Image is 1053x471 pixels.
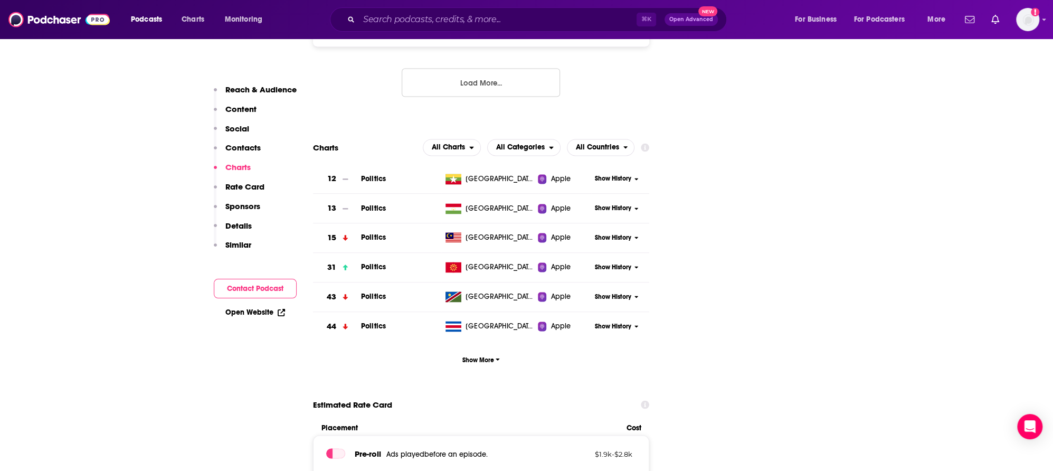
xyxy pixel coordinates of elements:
[551,262,571,272] span: Apple
[496,144,545,151] span: All Categories
[591,233,642,242] button: Show History
[361,233,386,242] a: Politics
[854,12,905,27] span: For Podcasters
[466,232,534,243] span: Malaysia
[402,68,560,97] button: Load More...
[595,174,631,183] span: Show History
[538,262,591,272] a: Apple
[538,291,591,302] a: Apple
[591,174,642,183] button: Show History
[551,203,571,214] span: Apple
[124,11,176,28] button: open menu
[361,322,386,331] a: Politics
[327,261,336,274] h3: 31
[538,232,591,243] a: Apple
[466,291,534,302] span: Namibia
[441,174,538,184] a: [GEOGRAPHIC_DATA]
[927,12,945,27] span: More
[637,13,656,26] span: ⌘ K
[214,240,251,259] button: Similar
[591,322,642,331] button: Show History
[423,139,481,156] h2: Platforms
[1016,8,1039,31] img: User Profile
[987,11,1003,29] a: Show notifications dropdown
[214,124,249,143] button: Social
[313,164,361,193] a: 12
[313,143,338,153] h2: Charts
[441,321,538,332] a: [GEOGRAPHIC_DATA]
[225,201,260,211] p: Sponsors
[327,321,336,333] h3: 44
[361,262,386,271] a: Politics
[591,293,642,302] button: Show History
[795,12,837,27] span: For Business
[354,448,381,458] span: Pre -roll
[487,139,561,156] h2: Categories
[466,262,534,272] span: Kyrgyzstan
[591,263,642,272] button: Show History
[538,174,591,184] a: Apple
[131,12,162,27] span: Podcasts
[920,11,959,28] button: open menu
[538,321,591,332] a: Apple
[432,144,465,151] span: All Charts
[214,104,257,124] button: Content
[361,174,386,183] span: Politics
[466,174,534,184] span: Myanmar
[225,143,261,153] p: Contacts
[313,282,361,312] a: 43
[225,104,257,114] p: Content
[462,356,500,363] span: Show More
[359,11,637,28] input: Search podcasts, credits, & more...
[563,449,632,458] p: $ 1.9k - $ 2.8k
[225,12,262,27] span: Monitoring
[595,204,631,213] span: Show History
[327,173,336,185] h3: 12
[217,11,276,28] button: open menu
[576,144,619,151] span: All Countries
[214,84,297,104] button: Reach & Audience
[788,11,850,28] button: open menu
[551,174,571,184] span: Apple
[441,232,538,243] a: [GEOGRAPHIC_DATA]
[327,232,336,244] h3: 15
[591,204,642,213] button: Show History
[551,232,571,243] span: Apple
[313,253,361,282] a: 31
[225,308,285,317] a: Open Website
[538,203,591,214] a: Apple
[225,162,251,172] p: Charts
[214,221,252,240] button: Details
[327,202,336,214] h3: 13
[669,17,713,22] span: Open Advanced
[1016,8,1039,31] button: Show profile menu
[8,10,110,30] img: Podchaser - Follow, Share and Rate Podcasts
[961,11,979,29] a: Show notifications dropdown
[225,84,297,95] p: Reach & Audience
[361,204,386,213] a: Politics
[340,7,737,32] div: Search podcasts, credits, & more...
[551,321,571,332] span: Apple
[487,139,561,156] button: open menu
[551,291,571,302] span: Apple
[182,12,204,27] span: Charts
[595,293,631,302] span: Show History
[847,11,920,28] button: open menu
[214,201,260,221] button: Sponsors
[466,203,534,214] span: Tajikistan
[595,263,631,272] span: Show History
[313,312,361,341] a: 44
[313,223,361,252] a: 15
[698,6,717,16] span: New
[595,233,631,242] span: Show History
[214,162,251,182] button: Charts
[361,292,386,301] a: Politics
[567,139,635,156] h2: Countries
[441,203,538,214] a: [GEOGRAPHIC_DATA]
[214,279,297,298] button: Contact Podcast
